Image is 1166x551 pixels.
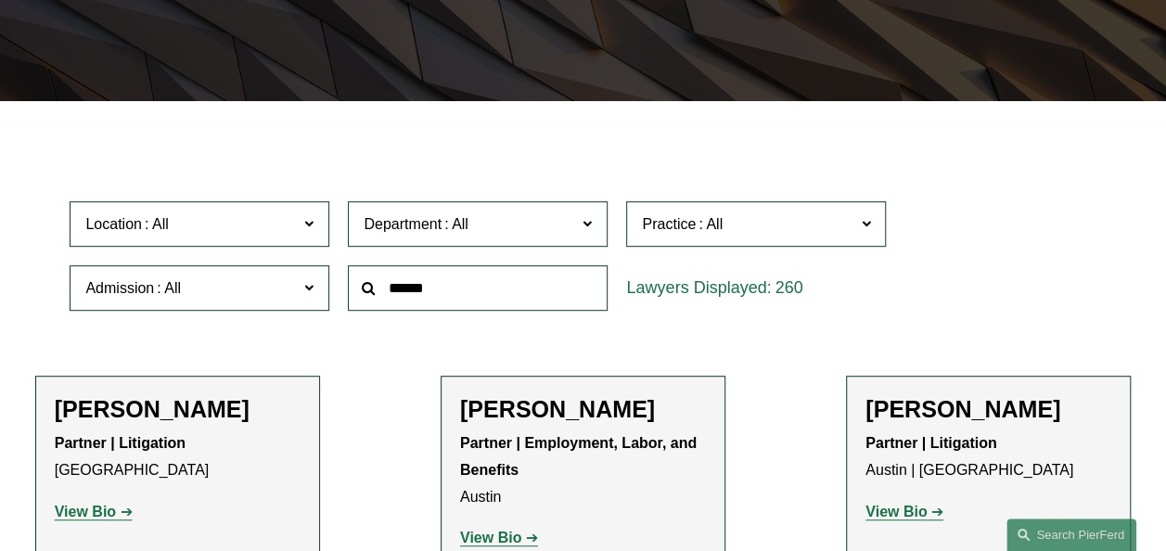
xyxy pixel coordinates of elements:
span: Department [364,216,442,232]
span: Location [85,216,142,232]
strong: View Bio [55,504,116,519]
h2: [PERSON_NAME] [865,395,1111,423]
span: Practice [642,216,696,232]
a: View Bio [55,504,133,519]
h2: [PERSON_NAME] [460,395,706,423]
span: Admission [85,280,154,296]
strong: View Bio [460,530,521,545]
p: Austin | [GEOGRAPHIC_DATA] [865,430,1111,484]
p: Austin [460,430,706,510]
strong: Partner | Litigation [55,435,186,451]
p: [GEOGRAPHIC_DATA] [55,430,301,484]
span: 260 [775,278,802,297]
a: View Bio [460,530,538,545]
a: Search this site [1006,519,1136,551]
strong: Partner | Employment, Labor, and Benefits [460,435,701,478]
h2: [PERSON_NAME] [55,395,301,423]
strong: View Bio [865,504,927,519]
a: View Bio [865,504,943,519]
strong: Partner | Litigation [865,435,996,451]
